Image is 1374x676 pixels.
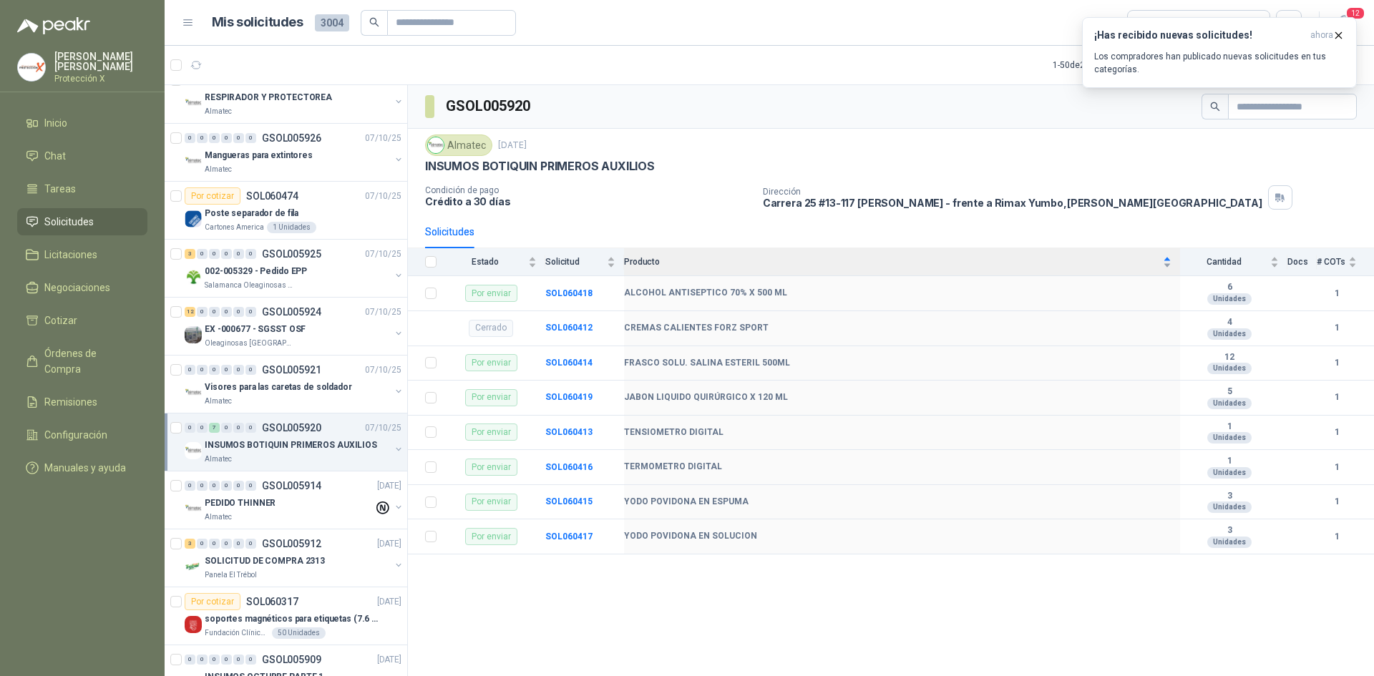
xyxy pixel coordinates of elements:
b: 3 [1180,525,1279,537]
p: Crédito a 30 días [425,195,751,207]
p: SOLICITUD DE COMPRA 2313 [205,554,325,568]
p: GSOL005924 [262,307,321,317]
b: TENSIOMETRO DIGITAL [624,427,723,439]
b: YODO POVIDONA EN ESPUMA [624,496,749,508]
div: 7 [209,423,220,433]
b: TERMOMETRO DIGITAL [624,461,722,473]
b: 1 [1317,461,1357,474]
b: 1 [1180,421,1279,433]
b: 5 [1180,386,1279,398]
span: 12 [1345,6,1365,20]
div: Por enviar [465,528,517,545]
div: 0 [197,423,208,433]
div: Por enviar [465,285,517,302]
span: Solicitudes [44,214,94,230]
p: INSUMOS BOTIQUIN PRIMEROS AUXILIOS [205,439,377,452]
b: CREMAS CALIENTES FORZ SPORT [624,323,769,334]
div: 0 [233,365,244,375]
a: SOL060414 [545,358,593,368]
span: Manuales y ayuda [44,460,126,476]
a: SOL060412 [545,323,593,333]
p: Salamanca Oleaginosas SAS [205,280,295,291]
th: Cantidad [1180,248,1287,276]
div: Por enviar [465,494,517,511]
a: Licitaciones [17,241,147,268]
b: 1 [1317,391,1357,404]
img: Company Logo [18,54,45,81]
div: 0 [221,539,232,549]
p: soportes magnéticos para etiquetas (7.6 cm x 12.6 cm) [205,612,383,626]
a: Configuración [17,421,147,449]
p: 002-005329 - Pedido EPP [205,265,307,278]
span: Configuración [44,427,107,443]
div: 3 [185,249,195,259]
img: Company Logo [185,152,202,170]
b: 1 [1317,287,1357,300]
div: 0 [221,249,232,259]
button: 12 [1331,10,1357,36]
h3: GSOL005920 [446,95,532,117]
div: 0 [245,133,256,143]
p: [DATE] [498,139,527,152]
div: Unidades [1207,467,1252,479]
img: Company Logo [185,210,202,227]
span: search [1210,102,1220,112]
div: 0 [185,655,195,665]
img: Company Logo [185,616,202,633]
a: Manuales y ayuda [17,454,147,481]
p: Almatec [205,164,232,175]
b: 1 [1317,495,1357,509]
p: INSUMOS BOTIQUIN PRIMEROS AUXILIOS [425,159,655,174]
p: SOL060317 [246,597,298,607]
div: 0 [233,133,244,143]
p: Panela El Trébol [205,569,257,581]
div: 0 [185,423,195,433]
p: Condición de pago [425,185,751,195]
div: 0 [185,133,195,143]
span: Solicitud [545,257,604,267]
div: 0 [245,307,256,317]
div: 1 Unidades [267,222,316,233]
button: ¡Has recibido nuevas solicitudes!ahora Los compradores han publicado nuevas solicitudes en tus ca... [1082,17,1357,88]
p: Mangueras para extintores [205,149,313,162]
p: Poste separador de fila [205,207,298,220]
p: PEDIDO THINNER [205,496,276,510]
div: 0 [209,655,220,665]
p: Fundación Clínica Shaio [205,627,269,639]
div: 0 [233,307,244,317]
p: GSOL005926 [262,133,321,143]
p: GSOL005927 [262,75,321,85]
b: SOL060418 [545,288,593,298]
div: 0 [197,655,208,665]
div: Unidades [1207,537,1252,548]
div: 0 [245,365,256,375]
a: 0 0 0 0 0 0 GSOL00592607/10/25 Company LogoMangueras para extintoresAlmatec [185,129,404,175]
div: 0 [233,655,244,665]
a: SOL060413 [545,427,593,437]
div: 0 [209,133,220,143]
div: 0 [197,307,208,317]
div: Por enviar [465,459,517,476]
div: 0 [245,655,256,665]
a: SOL060419 [545,392,593,402]
div: 0 [197,365,208,375]
a: SOL060416 [545,462,593,472]
p: GSOL005912 [262,539,321,549]
p: [DATE] [377,479,401,493]
b: SOL060415 [545,496,593,506]
p: 07/10/25 [365,305,401,319]
b: 1 [1317,356,1357,370]
div: 0 [221,655,232,665]
b: SOL060417 [545,532,593,542]
b: 1 [1317,530,1357,544]
p: Almatec [205,511,232,523]
a: Cotizar [17,307,147,334]
p: 07/10/25 [365,248,401,261]
p: Carrera 25 #13-117 [PERSON_NAME] - frente a Rimax Yumbo , [PERSON_NAME][GEOGRAPHIC_DATA] [763,197,1262,209]
div: Unidades [1207,363,1252,374]
span: Tareas [44,181,76,197]
img: Logo peakr [17,17,90,34]
p: Dirección [763,187,1262,197]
